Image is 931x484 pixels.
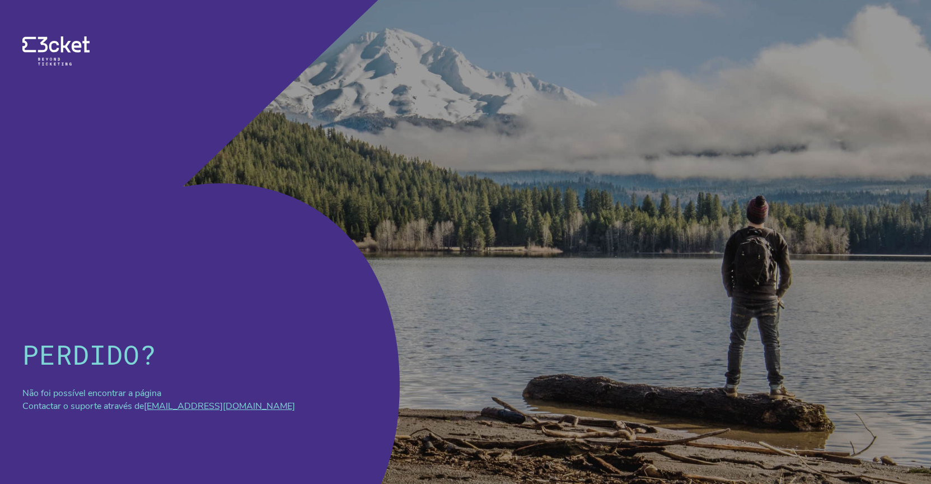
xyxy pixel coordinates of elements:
[22,37,36,53] g: {' '}
[22,22,90,69] a: {' '}
[144,400,295,412] a: [EMAIL_ADDRESS][DOMAIN_NAME]
[22,339,295,370] h1: Perdido?
[22,388,295,398] p: Não foi possível encontrar a página
[22,401,295,411] p: Contactar o suporte através de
